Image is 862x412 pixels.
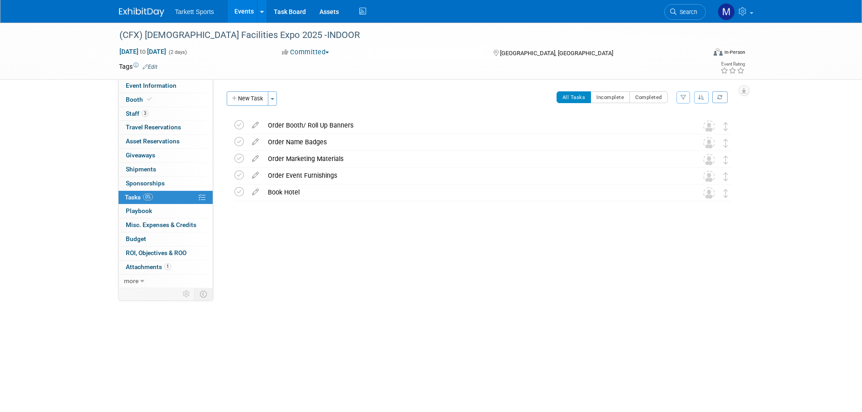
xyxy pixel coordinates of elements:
td: Toggle Event Tabs [194,288,213,300]
span: Misc. Expenses & Credits [126,221,196,228]
a: Playbook [119,204,213,218]
a: Misc. Expenses & Credits [119,218,213,232]
i: Move task [724,139,728,147]
span: Booth [126,96,153,103]
span: Staff [126,110,148,117]
div: Order Marketing Materials [263,151,685,166]
a: Attachments1 [119,260,213,274]
a: Shipments [119,163,213,176]
div: Order Name Badges [263,134,685,150]
a: edit [248,188,263,196]
td: Tags [119,62,157,71]
span: more [124,277,138,284]
span: Giveaways [126,152,155,159]
a: more [119,275,213,288]
div: Order Event Furnishings [263,168,685,183]
a: edit [248,155,263,163]
div: Event Rating [720,62,745,66]
span: Budget [126,235,146,242]
span: Asset Reservations [126,137,180,145]
span: 0% [143,194,153,200]
a: ROI, Objectives & ROO [119,246,213,260]
span: Attachments [126,263,171,270]
i: Booth reservation complete [147,97,152,102]
span: to [138,48,147,55]
span: [DATE] [DATE] [119,47,167,56]
span: [GEOGRAPHIC_DATA], [GEOGRAPHIC_DATA] [500,50,613,57]
span: Shipments [126,166,156,173]
span: Event Information [126,82,176,89]
div: Book Hotel [263,185,685,200]
span: 3 [142,110,148,117]
a: edit [248,121,263,129]
div: Event Format [652,47,746,61]
img: Format-Inperson.png [714,48,723,56]
div: Order Booth/ Roll Up Banners [263,118,685,133]
img: Unassigned [703,137,715,149]
a: Edit [143,64,157,70]
span: (2 days) [168,49,187,55]
button: All Tasks [557,91,591,103]
button: Committed [279,47,333,57]
a: Sponsorships [119,177,213,190]
a: Event Information [119,79,213,93]
i: Move task [724,189,728,198]
img: Unassigned [703,170,715,182]
a: Asset Reservations [119,135,213,148]
img: Unassigned [703,187,715,199]
button: Incomplete [591,91,630,103]
div: (CFX) [DEMOGRAPHIC_DATA] Facilities Expo 2025 -INDOOR [116,27,692,43]
span: Search [676,9,697,15]
span: Sponsorships [126,180,165,187]
span: Travel Reservations [126,123,181,131]
span: 1 [164,263,171,270]
a: Tasks0% [119,191,213,204]
a: edit [248,138,263,146]
i: Move task [724,122,728,131]
img: Unassigned [703,154,715,166]
a: Travel Reservations [119,121,213,134]
div: In-Person [724,49,745,56]
span: Tarkett Sports [175,8,214,15]
a: Search [664,4,706,20]
i: Move task [724,156,728,164]
button: New Task [227,91,268,106]
i: Move task [724,172,728,181]
a: Budget [119,232,213,246]
a: Giveaways [119,149,213,162]
img: ExhibitDay [119,8,164,17]
span: ROI, Objectives & ROO [126,249,186,256]
span: Playbook [126,207,152,214]
span: Tasks [125,194,153,201]
a: Staff3 [119,107,213,121]
a: Booth [119,93,213,107]
a: edit [248,171,263,180]
td: Personalize Event Tab Strip [179,288,195,300]
img: Mathieu Martel [718,3,735,20]
img: Unassigned [703,120,715,132]
button: Completed [629,91,668,103]
a: Refresh [712,91,728,103]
